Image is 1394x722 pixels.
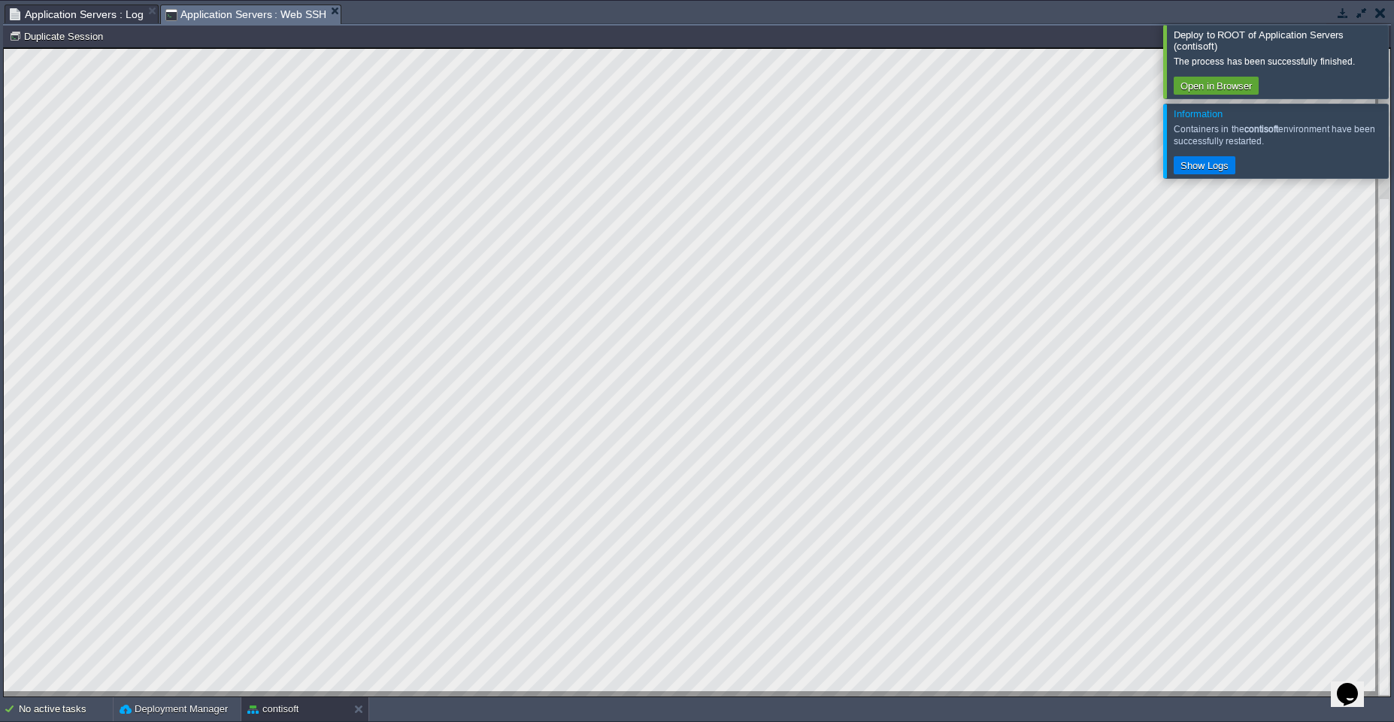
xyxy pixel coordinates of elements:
iframe: chat widget [1331,662,1379,707]
div: No active tasks [19,697,113,721]
button: Open in Browser [1176,79,1256,92]
b: contisoft [1244,124,1278,134]
button: Show Logs [1176,159,1233,172]
span: Deploy to ROOT of Application Servers (contisoft) [1174,29,1344,52]
span: Application Servers : Web SSH [165,5,327,24]
button: Duplicate Session [9,29,108,43]
div: Containers in the environment have been successfully restarted. [1174,123,1384,147]
button: Deployment Manager [120,702,228,717]
button: contisoft [247,702,298,717]
span: Application Servers : Log [10,5,144,23]
span: Information [1174,108,1223,119]
div: The process has been successfully finished. [1174,56,1384,68]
